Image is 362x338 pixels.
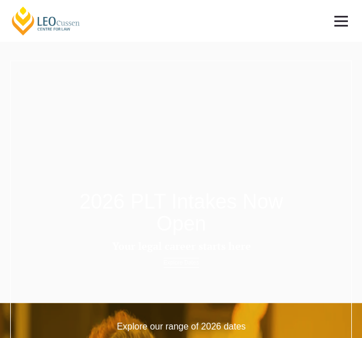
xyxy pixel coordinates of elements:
[10,6,82,36] a: [PERSON_NAME] Centre for Law
[73,190,290,235] h2: 2026 PLT Intakes Now Open
[73,241,290,252] h3: Your legal career starts here
[29,321,333,333] p: Explore our range of 2026 dates
[286,262,334,310] iframe: LiveChat chat widget
[164,258,199,268] a: Explore Dates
